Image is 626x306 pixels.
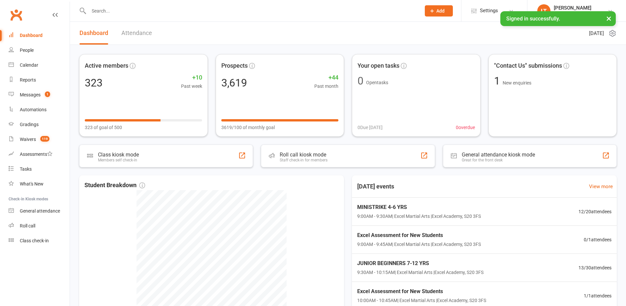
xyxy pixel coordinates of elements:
button: × [603,11,615,25]
div: 0 [358,76,363,86]
span: 13 / 30 attendees [579,264,611,271]
div: LT [537,4,550,17]
span: Excel Assessment for New Students [357,287,486,296]
span: Past week [181,83,202,90]
span: Add [436,8,445,14]
span: +10 [181,73,202,83]
div: Roll call [20,223,35,228]
div: Assessments [20,152,52,157]
span: 12 / 20 attendees [579,208,611,215]
span: 3619/100 of monthly goal [221,124,275,131]
span: Active members [85,61,128,71]
div: Class kiosk mode [98,152,139,158]
a: Gradings [9,117,70,132]
a: Automations [9,102,70,117]
span: 9:00AM - 9:45AM | Excel Martial Arts | Excel Academy, S20 3FS [357,241,481,248]
div: People [20,48,34,53]
a: Dashboard [79,22,108,45]
span: 0 Due [DATE] [358,124,383,131]
span: 1 / 1 attendees [584,292,611,299]
a: People [9,43,70,58]
span: Signed in successfully. [506,16,560,22]
div: Dashboard [20,33,43,38]
h3: [DATE] events [352,181,399,192]
span: 0 / 1 attendees [584,236,611,243]
a: Attendance [121,22,152,45]
span: 323 of goal of 500 [85,124,122,131]
div: Great for the front desk [462,158,535,162]
div: Roll call kiosk mode [280,152,328,158]
span: "Contact Us" submissions [494,61,562,71]
span: Excel Assessment for New Students [357,231,481,240]
input: Search... [87,6,416,16]
a: Class kiosk mode [9,233,70,248]
div: 3,619 [221,78,247,88]
a: Clubworx [8,7,24,23]
span: 9:30AM - 10:15AM | Excel Martial Arts | Excel Academy, S20 3FS [357,269,484,276]
a: Dashboard [9,28,70,43]
a: Calendar [9,58,70,73]
div: Staff check-in for members [280,158,328,162]
button: Add [425,5,453,17]
span: Open tasks [366,80,388,85]
div: Gradings [20,122,39,127]
a: Tasks [9,162,70,177]
div: [PERSON_NAME] [554,5,591,11]
div: Excel Martial Arts [554,11,591,17]
span: 0 overdue [456,124,475,131]
span: 119 [40,136,49,142]
div: Messages [20,92,41,97]
a: What's New [9,177,70,191]
span: Prospects [221,61,248,71]
span: 10:00AM - 10:45AM | Excel Martial Arts | Excel Academy, S20 3FS [357,297,486,304]
a: General attendance kiosk mode [9,204,70,219]
span: Your open tasks [358,61,399,71]
a: Assessments [9,147,70,162]
span: 1 [494,75,503,87]
span: Student Breakdown [84,181,145,190]
span: 1 [45,91,50,97]
span: 9:00AM - 9:30AM | Excel Martial Arts | Excel Academy, S20 3FS [357,213,481,220]
a: View more [589,183,613,190]
div: Calendar [20,62,38,68]
span: MINISTRIKE 4-6 YRS [357,203,481,212]
span: JUNIOR BEGINNERS 7-12 YRS [357,259,484,268]
div: What's New [20,181,44,187]
a: Waivers 119 [9,132,70,147]
span: New enquiries [503,80,531,85]
div: 323 [85,78,103,88]
a: Roll call [9,219,70,233]
div: Class check-in [20,238,49,243]
div: Waivers [20,137,36,142]
div: Reports [20,77,36,83]
div: General attendance kiosk mode [462,152,535,158]
a: Reports [9,73,70,87]
span: [DATE] [589,29,604,37]
span: Settings [480,3,498,18]
span: Past month [314,83,338,90]
span: +44 [314,73,338,83]
div: General attendance [20,208,60,214]
div: Tasks [20,166,32,172]
a: Messages 1 [9,87,70,102]
div: Automations [20,107,47,112]
div: Members self check-in [98,158,139,162]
